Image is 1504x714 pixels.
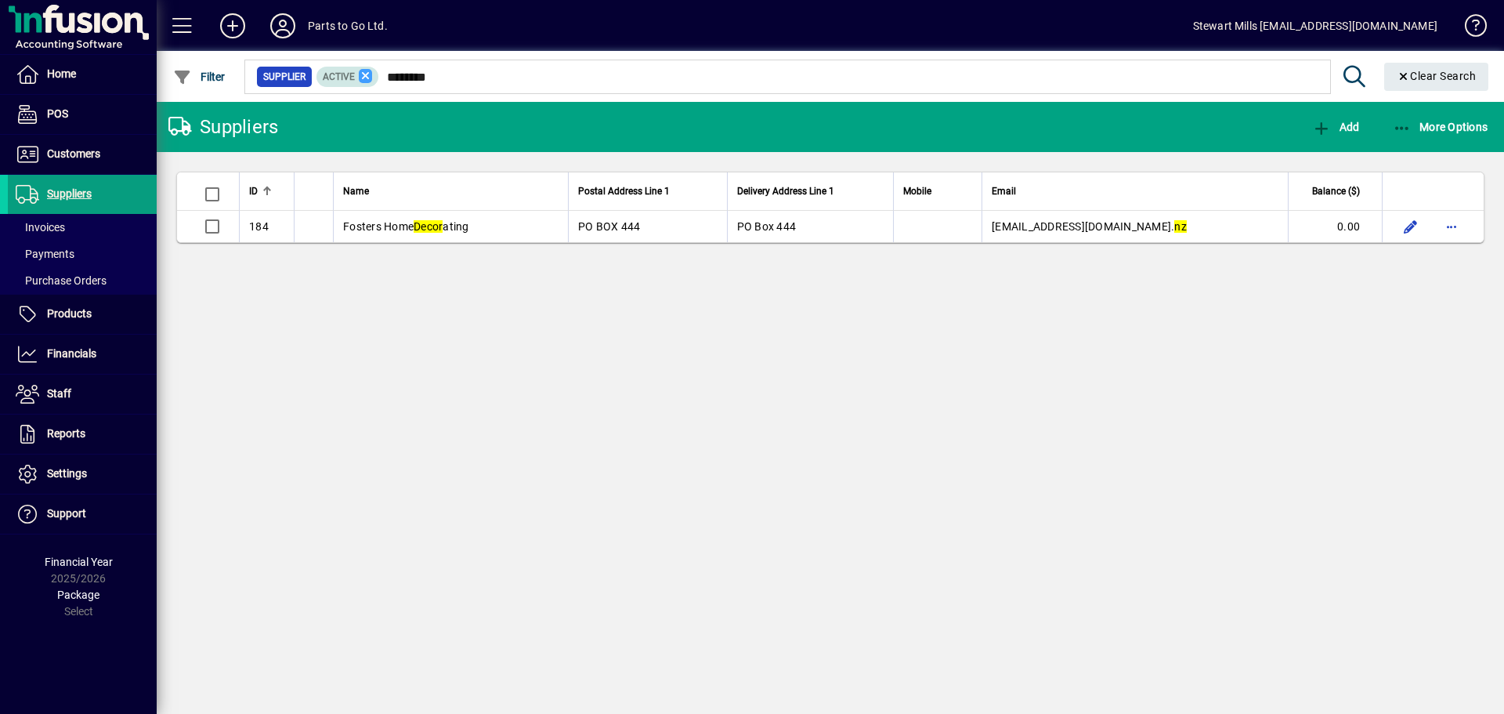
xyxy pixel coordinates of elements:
a: Invoices [8,214,157,241]
div: Parts to Go Ltd. [308,13,388,38]
span: Invoices [16,221,65,234]
span: Clear Search [1397,70,1477,82]
span: Reports [47,427,85,440]
span: POS [47,107,68,120]
span: Payments [16,248,74,260]
a: Knowledge Base [1453,3,1484,54]
span: Settings [47,467,87,480]
span: Filter [173,71,226,83]
span: Financials [47,347,96,360]
button: Filter [169,63,230,91]
a: Home [8,55,157,94]
a: POS [8,95,157,134]
a: Reports [8,415,157,454]
span: Support [47,507,86,520]
button: More options [1439,214,1464,239]
button: More Options [1389,113,1492,141]
span: Fosters Home ating [343,220,469,233]
span: Name [343,183,369,200]
td: 0.00 [1288,211,1382,242]
span: Delivery Address Line 1 [737,183,834,200]
button: Edit [1398,214,1423,239]
span: More Options [1393,121,1488,133]
a: Purchase Orders [8,267,157,294]
span: Add [1312,121,1359,133]
span: Staff [47,387,71,400]
div: Stewart Mills [EMAIL_ADDRESS][DOMAIN_NAME] [1193,13,1437,38]
a: Financials [8,335,157,374]
div: ID [249,183,284,200]
span: Home [47,67,76,80]
span: Financial Year [45,556,113,568]
span: Purchase Orders [16,274,107,287]
span: PO Box 444 [737,220,797,233]
em: nz [1174,220,1187,233]
span: Active [323,71,355,82]
span: Mobile [903,183,931,200]
div: Balance ($) [1298,183,1374,200]
span: Email [992,183,1016,200]
a: Settings [8,455,157,494]
span: 184 [249,220,269,233]
span: Package [57,589,99,601]
div: Mobile [903,183,972,200]
button: Profile [258,12,308,40]
button: Clear [1384,63,1489,91]
button: Add [208,12,258,40]
em: Decor [414,220,443,233]
span: Balance ($) [1312,183,1360,200]
a: Products [8,295,157,334]
a: Customers [8,135,157,174]
div: Name [343,183,559,200]
span: Supplier [263,69,305,85]
a: Payments [8,241,157,267]
span: Suppliers [47,187,92,200]
span: Postal Address Line 1 [578,183,670,200]
a: Support [8,495,157,534]
mat-chip: Activation Status: Active [316,67,379,87]
span: PO BOX 444 [578,220,641,233]
span: Products [47,307,92,320]
a: Staff [8,375,157,414]
span: ID [249,183,258,200]
span: [EMAIL_ADDRESS][DOMAIN_NAME]. [992,220,1187,233]
button: Add [1308,113,1363,141]
div: Suppliers [168,114,278,140]
div: Email [992,183,1278,200]
span: Customers [47,147,100,160]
